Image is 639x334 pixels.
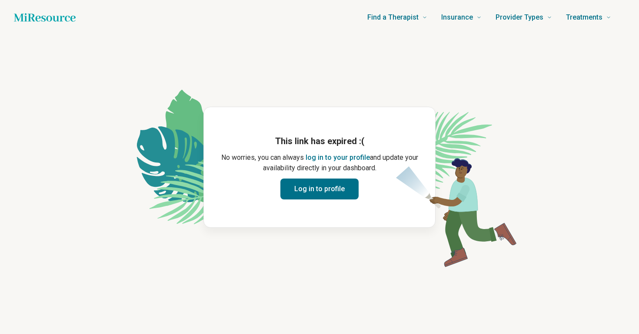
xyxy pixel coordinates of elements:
[496,11,543,24] span: Provider Types
[280,179,359,199] button: Log in to profile
[441,11,473,24] span: Insurance
[218,135,421,147] h1: This link has expired :(
[566,11,602,24] span: Treatments
[306,152,370,163] button: log in to your profile
[14,9,76,26] a: Home page
[218,152,421,173] p: No worries, you can always and update your availability directly in your dashboard.
[367,11,419,24] span: Find a Therapist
